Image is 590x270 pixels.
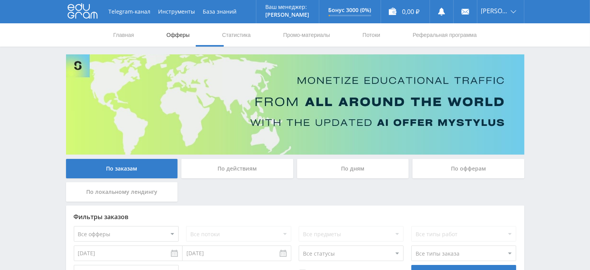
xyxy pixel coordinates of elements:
a: Статистика [221,23,252,47]
p: [PERSON_NAME] [266,12,310,18]
div: По заказам [66,159,178,178]
div: По офферам [412,159,524,178]
p: Ваш менеджер: [266,4,310,10]
a: Промо-материалы [282,23,331,47]
p: Бонус 3000 (0%) [329,7,371,13]
img: Banner [66,54,524,155]
div: По дням [297,159,409,178]
a: Главная [113,23,135,47]
span: [PERSON_NAME] [481,8,508,14]
div: По локальному лендингу [66,182,178,202]
div: Фильтры заказов [74,213,517,220]
a: Потоки [362,23,381,47]
a: Реферальная программа [412,23,478,47]
div: По действиям [181,159,293,178]
a: Офферы [166,23,191,47]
